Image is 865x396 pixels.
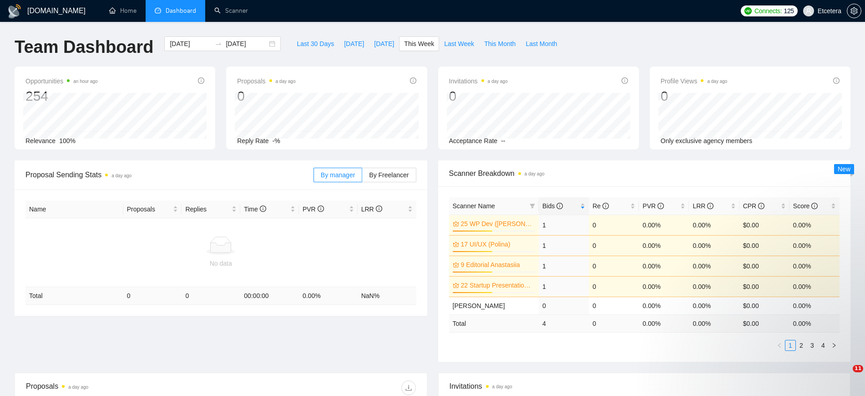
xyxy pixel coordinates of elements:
[479,36,521,51] button: This Month
[358,287,416,305] td: NaN %
[111,173,132,178] time: a day ago
[369,171,409,179] span: By Freelancer
[369,36,399,51] button: [DATE]
[811,203,818,209] span: info-circle
[793,202,818,210] span: Score
[661,87,728,105] div: 0
[449,87,508,105] div: 0
[693,202,713,210] span: LRR
[556,203,563,209] span: info-circle
[758,203,764,209] span: info-circle
[453,282,459,288] span: crown
[318,206,324,212] span: info-circle
[739,276,789,297] td: $0.00
[539,256,589,276] td: 1
[789,215,840,235] td: 0.00%
[453,302,505,309] a: [PERSON_NAME]
[453,262,459,268] span: crown
[525,171,545,176] time: a day ago
[622,77,628,84] span: info-circle
[453,221,459,227] span: crown
[240,287,299,305] td: 00:00:00
[739,215,789,235] td: $0.00
[521,36,562,51] button: Last Month
[26,381,221,395] div: Proposals
[833,77,840,84] span: info-circle
[15,36,153,58] h1: Team Dashboard
[321,171,355,179] span: By manager
[185,204,230,214] span: Replies
[739,256,789,276] td: $0.00
[273,137,280,144] span: -%
[492,384,512,389] time: a day ago
[29,258,413,268] div: No data
[453,202,495,210] span: Scanner Name
[744,7,752,15] img: upwork-logo.png
[404,39,434,49] span: This Week
[847,7,861,15] span: setting
[589,235,639,256] td: 0
[237,87,295,105] div: 0
[215,40,222,47] span: swap-right
[739,297,789,314] td: $0.00
[707,203,713,209] span: info-circle
[182,287,240,305] td: 0
[539,276,589,297] td: 1
[689,215,739,235] td: 0.00%
[303,206,324,213] span: PVR
[789,235,840,256] td: 0.00%
[530,203,535,209] span: filter
[244,206,266,213] span: Time
[658,203,664,209] span: info-circle
[25,169,314,180] span: Proposal Sending Stats
[226,39,267,49] input: End date
[7,4,22,19] img: logo
[59,137,76,144] span: 100%
[439,36,479,51] button: Last Week
[484,39,516,49] span: This Month
[73,79,97,84] time: an hour ago
[589,256,639,276] td: 0
[539,314,589,332] td: 4
[25,137,56,144] span: Relevance
[344,39,364,49] span: [DATE]
[542,202,563,210] span: Bids
[292,36,339,51] button: Last 30 Days
[374,39,394,49] span: [DATE]
[260,206,266,212] span: info-circle
[123,201,182,218] th: Proposals
[237,137,268,144] span: Reply Rate
[743,202,764,210] span: CPR
[853,365,863,372] span: 11
[526,39,557,49] span: Last Month
[399,36,439,51] button: This Week
[661,76,728,87] span: Profile Views
[237,76,295,87] span: Proposals
[123,287,182,305] td: 0
[539,297,589,314] td: 0
[276,79,296,84] time: a day ago
[170,39,211,49] input: Start date
[297,39,334,49] span: Last 30 Days
[639,256,689,276] td: 0.00%
[661,137,753,144] span: Only exclusive agency members
[602,203,609,209] span: info-circle
[639,215,689,235] td: 0.00%
[127,204,172,214] span: Proposals
[198,77,204,84] span: info-circle
[453,241,459,247] span: crown
[689,276,739,297] td: 0.00%
[789,297,840,314] td: 0.00%
[789,256,840,276] td: 0.00%
[528,199,537,213] span: filter
[461,280,533,290] a: 22 Startup Presentation ([PERSON_NAME])
[444,39,474,49] span: Last Week
[639,297,689,314] td: 0.00%
[361,206,382,213] span: LRR
[847,7,861,15] a: setting
[689,235,739,256] td: 0.00%
[592,202,609,210] span: Re
[155,7,161,14] span: dashboard
[461,219,533,229] a: 25 WP Dev ([PERSON_NAME] B)
[847,4,861,18] button: setting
